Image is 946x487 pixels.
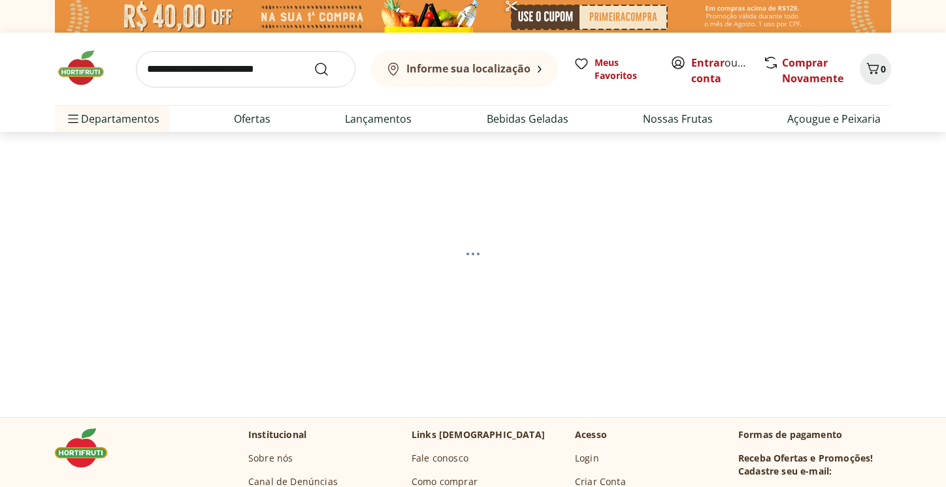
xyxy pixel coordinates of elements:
[412,452,468,465] a: Fale conosco
[691,55,763,86] a: Criar conta
[412,428,545,441] p: Links [DEMOGRAPHIC_DATA]
[782,55,843,86] a: Comprar Novamente
[595,56,655,82] span: Meus Favoritos
[574,56,655,82] a: Meus Favoritos
[575,428,607,441] p: Acesso
[575,452,599,465] a: Login
[55,428,120,467] img: Hortifruti
[55,48,120,87] img: Hortifruti
[691,55,749,86] span: ou
[406,61,530,76] b: Informe sua localização
[860,54,891,85] button: Carrinho
[371,51,558,87] button: Informe sua localização
[65,103,81,134] button: Menu
[314,61,345,77] button: Submit Search
[248,428,306,441] p: Institucional
[345,111,412,127] a: Lançamentos
[65,103,159,134] span: Departamentos
[738,465,832,478] h3: Cadastre seu e-mail:
[691,55,725,70] a: Entrar
[248,452,293,465] a: Sobre nós
[881,63,886,75] span: 0
[136,51,355,87] input: search
[487,111,568,127] a: Bebidas Geladas
[738,428,891,441] p: Formas de pagamento
[738,452,873,465] h3: Receba Ofertas e Promoções!
[234,111,270,127] a: Ofertas
[643,111,713,127] a: Nossas Frutas
[787,111,881,127] a: Açougue e Peixaria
